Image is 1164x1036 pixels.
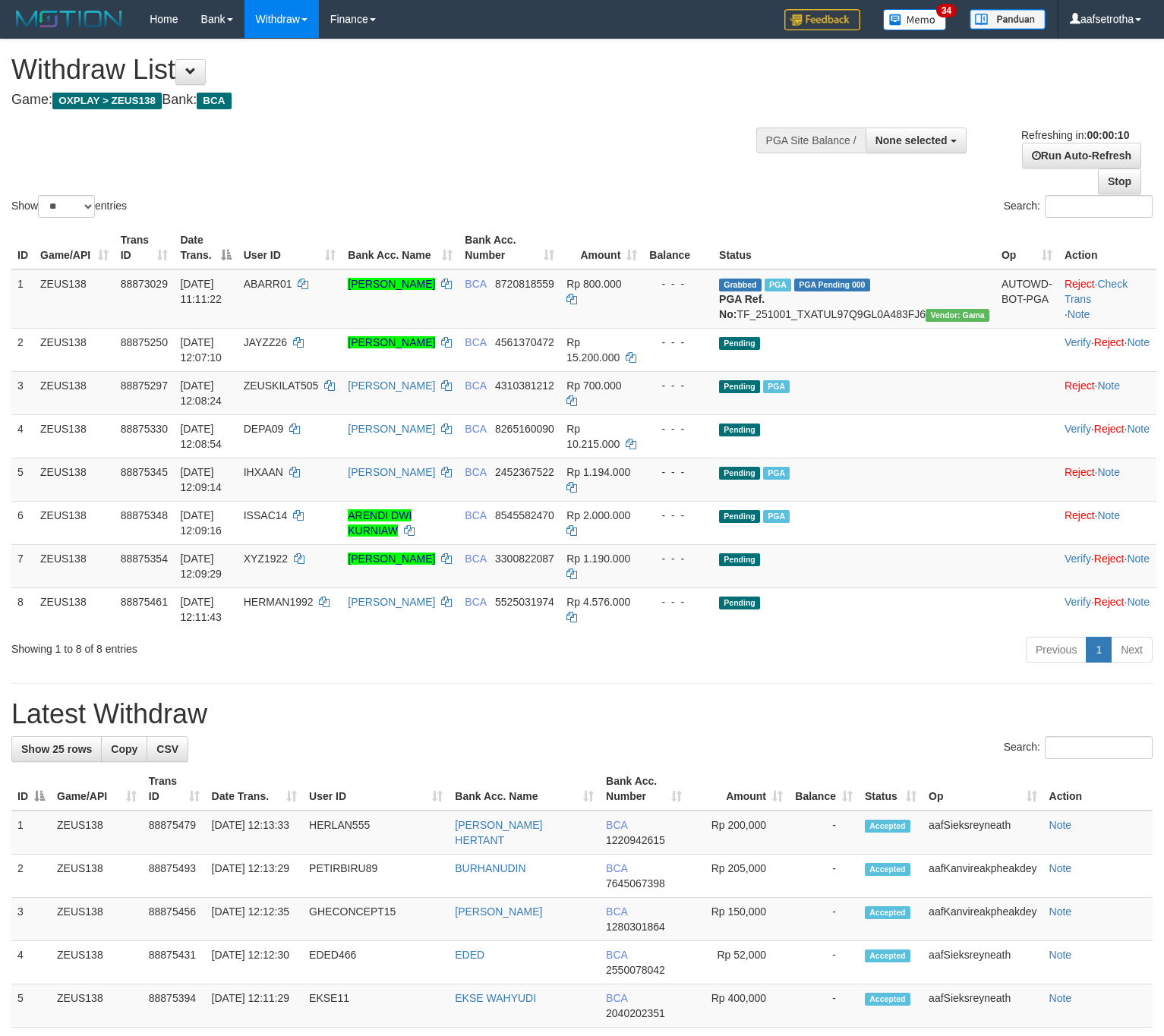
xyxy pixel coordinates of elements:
td: 6 [11,501,34,544]
label: Search: [1004,195,1153,218]
span: 88875348 [121,509,168,521]
span: Rp 1.190.000 [566,553,630,565]
span: [DATE] 12:09:29 [180,553,222,580]
th: User ID: activate to sort column ascending [238,226,342,269]
td: - [789,811,859,855]
td: - [789,898,859,941]
div: - - - [649,378,707,393]
td: ZEUS138 [51,941,143,984]
a: Note [1127,596,1150,608]
td: aafSieksreyneath [923,941,1043,984]
td: 7 [11,544,34,587]
a: Reject [1065,278,1095,290]
span: Copy 4310381212 to clipboard [495,379,554,392]
span: BCA [465,336,486,348]
td: · · [1058,328,1156,371]
span: IHXAAN [244,466,283,478]
div: - - - [649,464,707,480]
button: None selected [866,128,967,153]
span: [DATE] 12:11:43 [180,596,222,623]
span: BCA [197,93,231,109]
th: Bank Acc. Number: activate to sort column ascending [459,226,560,269]
a: Previous [1026,637,1087,663]
a: ARENDI DWI KURNIAW [348,509,412,537]
h1: Withdraw List [11,55,761,85]
td: ZEUS138 [34,371,115,414]
img: Feedback.jpg [784,9,860,30]
span: BCA [606,862,627,874]
div: - - - [649,551,707,566]
a: Note [1127,553,1150,565]
span: Marked by aafnoeunsreypich [765,279,791,291]
a: Note [1049,819,1072,831]
a: [PERSON_NAME] [348,336,435,348]
span: Rp 1.194.000 [566,466,630,478]
span: Accepted [865,993,910,1006]
span: DEPA09 [244,423,284,435]
td: [DATE] 12:13:33 [206,811,303,855]
span: Copy 8545582470 to clipboard [495,509,554,521]
th: Amount: activate to sort column ascending [560,226,643,269]
span: Copy 2452367522 to clipboard [495,466,554,478]
b: PGA Ref. No: [719,293,765,320]
div: - - - [649,594,707,609]
td: [DATE] 12:13:29 [206,855,303,898]
a: Run Auto-Refresh [1022,143,1141,168]
td: ZEUS138 [34,544,115,587]
span: BCA [606,905,627,918]
span: Marked by aafnoeunsreypich [763,467,790,480]
a: EDED [455,949,484,961]
td: GHECONCEPT15 [303,898,449,941]
td: Rp 150,000 [688,898,790,941]
th: User ID: activate to sort column ascending [303,767,449,811]
span: OXPLAY > ZEUS138 [52,93,162,109]
span: Rp 4.576.000 [566,596,630,608]
span: 88875354 [121,553,168,565]
td: ZEUS138 [34,414,115,458]
td: - [789,984,859,1028]
span: BCA [465,553,486,565]
div: - - - [649,335,707,350]
span: ABARR01 [244,278,292,290]
input: Search: [1045,736,1153,759]
td: 88875456 [143,898,206,941]
th: Op: activate to sort column ascending [995,226,1058,269]
th: Game/API: activate to sort column ascending [51,767,143,811]
td: PETIRBIRU89 [303,855,449,898]
td: ZEUS138 [34,587,115,631]
span: Copy 2550078042 to clipboard [606,964,665,976]
span: Rp 2.000.000 [566,509,630,521]
td: · [1058,458,1156,501]
td: 2 [11,855,51,898]
td: AUTOWD-BOT-PGA [995,269,1058,329]
td: EKSE11 [303,984,449,1028]
th: Op: activate to sort column ascending [923,767,1043,811]
td: [DATE] 12:12:30 [206,941,303,984]
td: 88875493 [143,855,206,898]
span: 88875250 [121,336,168,348]
span: Copy 1280301864 to clipboard [606,921,665,933]
a: Verify [1065,336,1091,348]
span: Copy 7645067398 to clipboard [606,877,665,890]
div: - - - [649,421,707,436]
span: Copy [111,743,137,755]
span: ISSAC14 [244,509,288,521]
th: Bank Acc. Number: activate to sort column ascending [600,767,687,811]
a: Verify [1065,553,1091,565]
h1: Latest Withdraw [11,699,1153,729]
th: Bank Acc. Name: activate to sort column ascending [342,226,459,269]
th: Action [1058,226,1156,269]
a: Reject [1065,509,1095,521]
td: ZEUS138 [51,855,143,898]
th: Balance: activate to sort column ascending [789,767,859,811]
a: Stop [1098,168,1141,194]
td: · · [1058,587,1156,631]
td: 2 [11,328,34,371]
th: Trans ID: activate to sort column ascending [143,767,206,811]
label: Show entries [11,195,127,218]
a: Copy [101,736,147,762]
h4: Game: Bank: [11,93,761,108]
a: Note [1097,379,1120,392]
th: Status: activate to sort column ascending [859,767,923,811]
a: EKSE WAHYUDI [455,992,536,1004]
